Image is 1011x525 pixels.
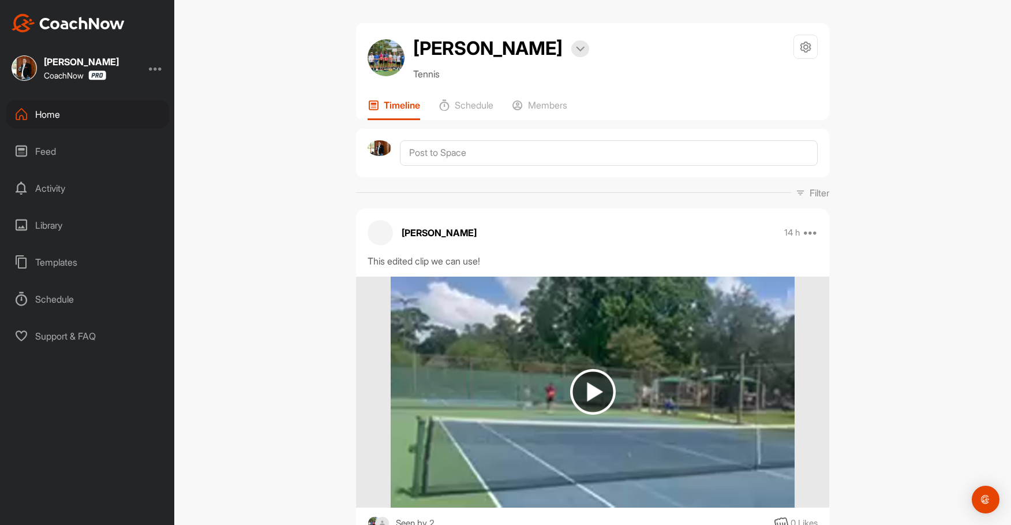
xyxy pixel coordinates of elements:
img: media [391,277,794,508]
p: Timeline [384,99,420,111]
div: [PERSON_NAME] [44,57,119,66]
div: CoachNow [44,70,106,80]
h2: [PERSON_NAME] [413,35,563,62]
img: CoachNow [12,14,125,32]
div: Feed [6,137,169,166]
p: Members [528,99,567,111]
p: Filter [810,186,829,200]
img: play [570,369,616,415]
div: Schedule [6,285,169,314]
div: Library [6,211,169,240]
div: Support & FAQ [6,322,169,351]
div: Home [6,100,169,129]
img: arrow-down [576,46,585,52]
p: Schedule [455,99,493,111]
div: Templates [6,248,169,277]
img: avatar [368,39,405,76]
p: 14 h [784,227,800,239]
p: Tennis [413,67,589,81]
img: avatar [368,140,391,156]
img: CoachNow Pro [88,70,106,80]
p: [PERSON_NAME] [402,226,477,240]
div: Activity [6,174,169,203]
div: Open Intercom Messenger [972,486,999,513]
div: This edited clip we can use! [368,254,818,268]
img: ef05dc9e6dbbbee3f080dd2db9695229.jpg [12,55,37,81]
